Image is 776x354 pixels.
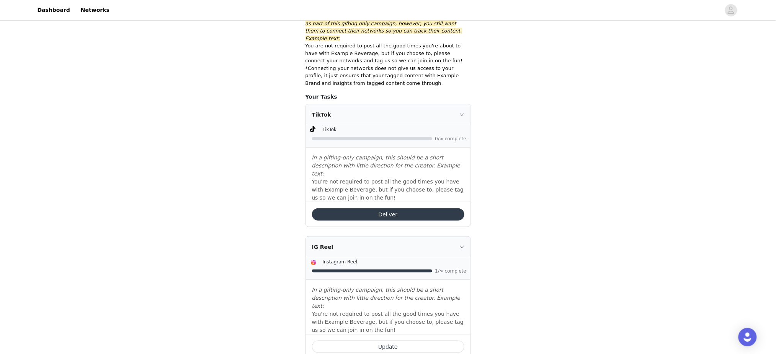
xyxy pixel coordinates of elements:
[312,208,464,221] button: Deliver
[323,259,358,265] span: Instagram Reel
[312,341,464,353] button: Update
[312,310,464,334] p: You're not required to post all the good times you have with Example Beverage, but if you choose ...
[33,2,75,19] a: Dashboard
[323,127,337,132] span: TikTok
[306,104,471,125] div: icon: rightTikTok
[460,112,464,117] i: icon: right
[76,2,114,19] a: Networks
[310,260,317,266] img: Instagram Reels Icon
[727,4,735,16] div: avatar
[305,42,471,87] p: You are not required to post all the good times you're about to have with Example Beverage, but i...
[306,237,471,257] div: icon: rightIG Reel
[312,287,461,309] em: In a gifting-only campaign, this should be a short description with little direction for the crea...
[305,13,466,41] em: Great place to add a reminder that they are not required to post as part of this gifting only cam...
[738,328,757,346] div: Open Intercom Messenger
[312,178,464,202] p: You're not required to post all the good times you have with Example Beverage, but if you choose ...
[435,269,466,273] span: 1/∞ complete
[435,136,466,141] span: 0/∞ complete
[460,245,464,249] i: icon: right
[305,93,471,101] h4: Your Tasks
[312,154,461,177] em: In a gifting-only campaign, this should be a short description with little direction for the crea...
